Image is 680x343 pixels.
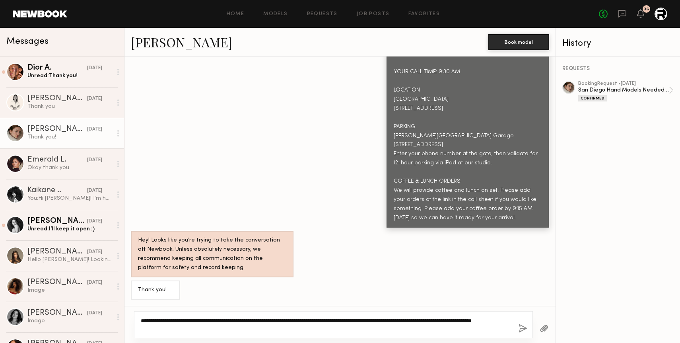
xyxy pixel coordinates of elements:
div: Hi [PERSON_NAME]! I'm happy to share our call sheet for the shoot [DATE][DATE] attached. This has... [394,13,542,223]
div: [DATE] [87,279,102,286]
div: 36 [644,7,649,12]
div: Hello [PERSON_NAME]! Looking forward to hearing back from you [EMAIL_ADDRESS][DOMAIN_NAME] Thanks 🙏🏼 [27,256,112,263]
div: [DATE] [87,156,102,164]
div: Emerald L. [27,156,87,164]
a: Home [227,12,245,17]
div: Okay thank you [27,164,112,171]
div: [DATE] [87,95,102,103]
span: Messages [6,37,49,46]
div: San Diego Hand Models Needed (9/4) [578,86,669,94]
div: Confirmed [578,95,607,101]
a: Models [263,12,288,17]
div: Dior A. [27,64,87,72]
a: [PERSON_NAME] [131,33,232,51]
a: Book model [488,38,549,45]
a: Favorites [408,12,440,17]
div: REQUESTS [562,66,674,72]
div: Image [27,317,112,325]
div: Hey! Looks like you’re trying to take the conversation off Newbook. Unless absolutely necessary, ... [138,236,286,273]
div: [PERSON_NAME] [27,309,87,317]
a: bookingRequest •[DATE]San Diego Hand Models Needed (9/4)Confirmed [578,81,674,101]
div: Unread: Thank you! [27,72,112,80]
div: Thank you! [27,133,112,141]
div: [PERSON_NAME] [27,279,87,286]
div: [DATE] [87,187,102,195]
div: [PERSON_NAME] [27,217,87,225]
div: Image [27,286,112,294]
div: [DATE] [87,248,102,256]
div: booking Request • [DATE] [578,81,669,86]
div: You: Hi [PERSON_NAME]! I'm happy to share our call sheet for the shoot [DATE][DATE] attached. Thi... [27,195,112,202]
div: [DATE] [87,310,102,317]
div: [PERSON_NAME] [27,248,87,256]
div: Unread: I’ll keep it open :) [27,225,112,233]
div: [PERSON_NAME] [27,95,87,103]
a: Requests [307,12,338,17]
div: Thank you [27,103,112,110]
div: Kaikane .. [27,187,87,195]
button: Book model [488,34,549,50]
div: [DATE] [87,64,102,72]
div: [DATE] [87,126,102,133]
div: [DATE] [87,218,102,225]
div: [PERSON_NAME] [27,125,87,133]
a: Job Posts [357,12,390,17]
div: Thank you! [138,286,173,295]
div: History [562,39,674,48]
